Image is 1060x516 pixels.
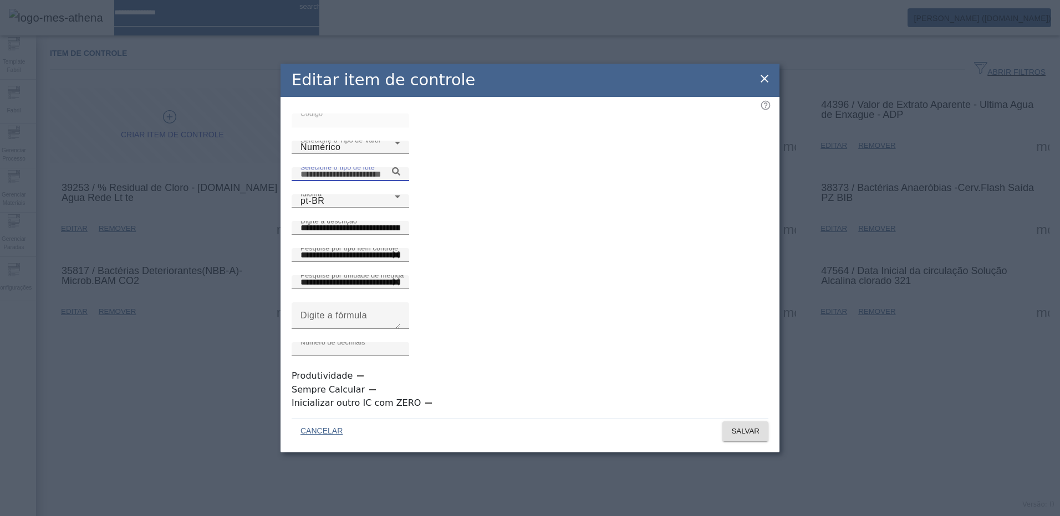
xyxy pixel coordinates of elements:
h2: Editar item de controle [292,68,475,92]
span: SALVAR [731,426,760,437]
input: Number [300,276,400,289]
button: CANCELAR [292,421,351,441]
span: CANCELAR [300,426,343,437]
label: Inicializar outro IC com ZERO [292,396,423,410]
input: Number [300,249,400,262]
label: Produtividade [292,369,355,383]
mat-label: Número de decimais [300,338,365,345]
input: Number [300,168,400,181]
label: Sempre Calcular [292,383,367,396]
mat-label: Pesquise por unidade de medida [300,271,404,278]
mat-label: Digite a fórmula [300,311,367,320]
span: Numérico [300,142,340,152]
mat-label: Código [300,110,323,117]
span: pt-BR [300,196,324,205]
mat-label: Selecione o tipo de lote [300,163,375,171]
button: SALVAR [722,421,768,441]
mat-label: Pesquise por tipo item controle [300,244,398,251]
mat-label: Digite a descrição [300,217,357,224]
